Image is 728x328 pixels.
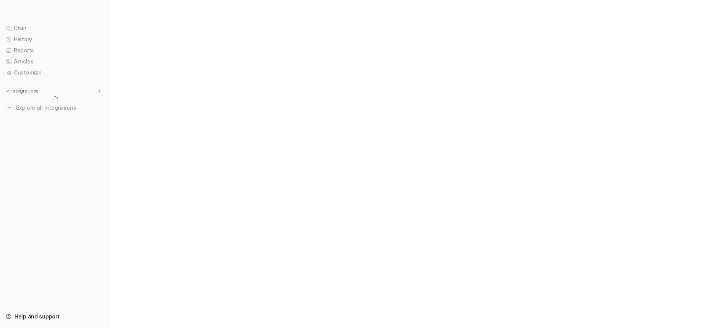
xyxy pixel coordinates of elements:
a: Chat [3,23,107,34]
a: Reports [3,45,107,56]
img: menu_add.svg [97,88,102,94]
a: Customize [3,67,107,78]
span: Explore all integrations [16,102,104,114]
a: Explore all integrations [3,102,107,113]
a: Articles [3,56,107,67]
img: explore all integrations [6,104,14,112]
p: Integrations [11,88,39,94]
a: History [3,34,107,45]
img: expand menu [5,88,10,94]
button: Integrations [3,87,41,95]
a: Help and support [3,311,107,322]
